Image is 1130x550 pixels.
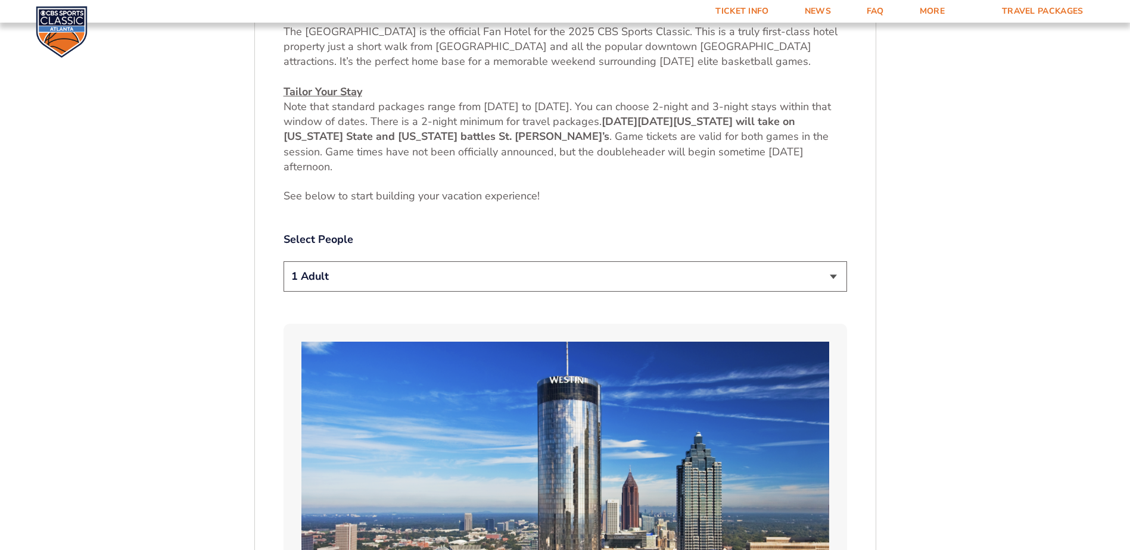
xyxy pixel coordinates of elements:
[491,189,540,203] span: xperience!
[284,99,831,129] span: Note that standard packages range from [DATE] to [DATE]. You can choose 2-night and 3-night stays...
[284,129,829,173] span: . Game tickets are valid for both games in the session. Game times have not been officially annou...
[284,189,847,204] p: See below to start building your vacation e
[284,24,838,68] span: The [GEOGRAPHIC_DATA] is the official Fan Hotel for the 2025 CBS Sports Classic. This is a truly ...
[284,85,362,99] u: Tailor Your Stay
[284,232,847,247] label: Select People
[284,10,312,24] u: Hotel
[36,6,88,58] img: CBS Sports Classic
[284,114,795,143] strong: [US_STATE] will take on [US_STATE] State and [US_STATE] battles St. [PERSON_NAME]’s
[602,114,673,129] strong: [DATE][DATE]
